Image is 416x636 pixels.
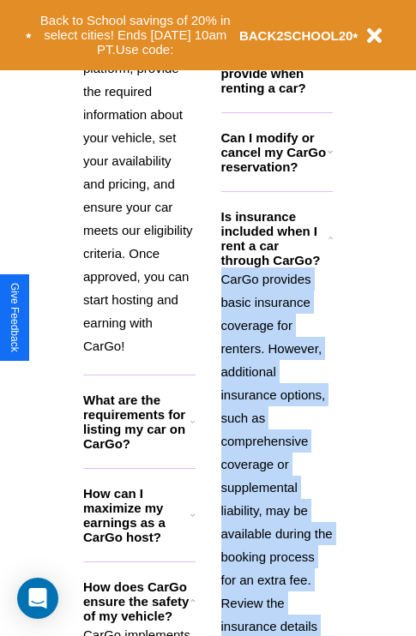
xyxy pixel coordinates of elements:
[83,579,190,623] h3: How does CarGo ensure the safety of my vehicle?
[221,130,328,174] h3: Can I modify or cancel my CarGo reservation?
[32,9,239,62] button: Back to School savings of 20% in select cities! Ends [DATE] 10am PT.Use code:
[221,209,329,267] h3: Is insurance included when I rent a car through CarGo?
[239,28,353,43] b: BACK2SCHOOL20
[83,393,190,451] h3: What are the requirements for listing my car on CarGo?
[17,578,58,619] div: Open Intercom Messenger
[83,486,190,544] h3: How can I maximize my earnings as a CarGo host?
[9,283,21,352] div: Give Feedback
